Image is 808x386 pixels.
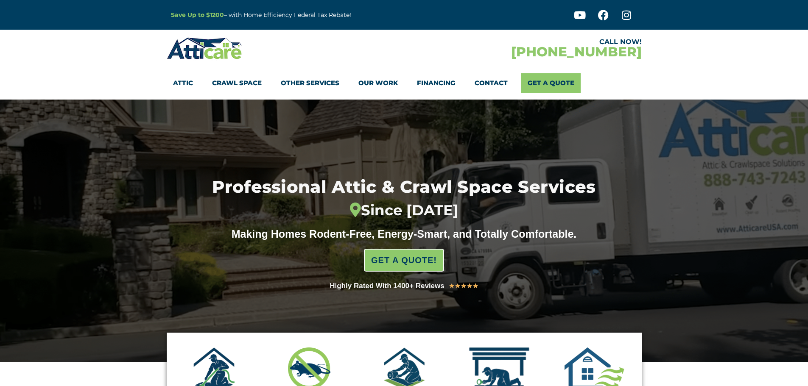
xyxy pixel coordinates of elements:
i: ★ [472,280,478,292]
div: 5/5 [449,280,478,292]
a: Other Services [281,73,339,93]
div: Highly Rated With 1400+ Reviews [330,280,445,292]
i: ★ [449,280,455,292]
a: Financing [417,73,456,93]
p: – with Home Efficiency Federal Tax Rebate! [171,10,446,20]
a: Contact [475,73,508,93]
i: ★ [467,280,472,292]
a: Save Up to $1200 [171,11,224,19]
a: Crawl Space [212,73,262,93]
a: Get A Quote [521,73,581,93]
span: GET A QUOTE! [371,252,437,269]
a: Our Work [358,73,398,93]
div: Making Homes Rodent-Free, Energy-Smart, and Totally Comfortable. [215,228,593,240]
h1: Professional Attic & Crawl Space Services [173,178,635,219]
a: GET A QUOTE! [364,249,444,272]
a: Attic [173,73,193,93]
div: CALL NOW! [404,39,642,45]
i: ★ [455,280,461,292]
nav: Menu [173,73,635,93]
i: ★ [461,280,467,292]
div: Since [DATE] [173,202,635,219]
